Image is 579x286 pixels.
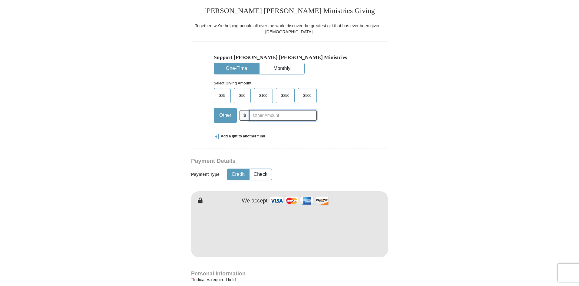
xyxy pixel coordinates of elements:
[242,198,268,204] h4: We accept
[216,111,234,120] span: Other
[227,169,249,180] button: Credit
[240,110,250,121] span: $
[236,91,248,100] span: $50
[278,91,293,100] span: $250
[191,23,388,35] div: Together, we're helping people all over the world discover the greatest gift that has ever been g...
[214,54,365,61] h5: Support [PERSON_NAME] [PERSON_NAME] Ministries
[214,81,251,85] strong: Select Giving Amount
[191,172,220,177] h5: Payment Type
[216,91,228,100] span: $25
[300,91,314,100] span: $500
[191,158,346,165] h3: Payment Details
[214,63,259,74] button: One-Time
[260,63,304,74] button: Monthly
[250,110,317,121] input: Other Amount
[269,194,329,207] img: credit cards accepted
[256,91,270,100] span: $100
[191,271,388,276] h4: Personal Information
[191,276,388,283] div: Indicates required field
[219,134,265,139] span: Add a gift to another fund
[250,169,272,180] button: Check
[191,0,388,23] h3: [PERSON_NAME] [PERSON_NAME] Ministries Giving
